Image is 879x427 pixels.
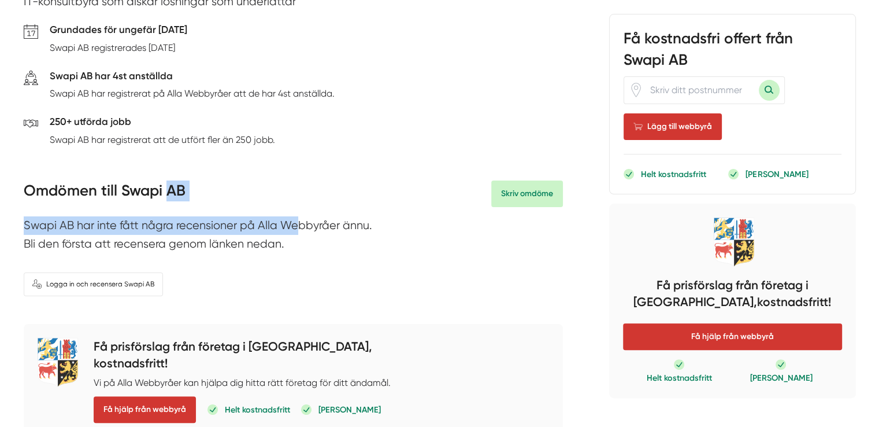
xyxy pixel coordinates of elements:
[623,277,842,314] h4: Få prisförslag från företag i [GEOGRAPHIC_DATA], kostnadsfritt!
[24,273,163,296] a: Logga in och recensera Swapi AB
[94,376,391,390] p: Vi på Alla Webbyråer kan hjälpa dig hitta rätt företag för ditt ändamål.
[623,323,842,350] span: Få hjälp från webbyrå
[46,279,154,290] span: Logga in och recensera Swapi AB
[624,28,841,76] h3: Få kostnadsfri offert från Swapi AB
[50,41,187,55] p: Swapi AB registrerades [DATE]
[94,338,391,376] h4: Få prisförslag från företag i [GEOGRAPHIC_DATA], kostnadsfritt!
[24,181,186,207] h3: Omdömen till Swapi AB
[50,22,187,41] h5: Grundades för ungefär [DATE]
[629,83,643,97] svg: Pin / Karta
[643,76,759,103] input: Skriv ditt postnummer
[759,80,780,101] button: Sök med postnummer
[491,181,563,207] a: Skriv omdöme
[750,372,812,384] p: [PERSON_NAME]
[318,404,381,415] p: [PERSON_NAME]
[647,372,712,384] p: Helt kostnadsfritt
[746,168,808,180] p: [PERSON_NAME]
[50,114,275,132] h5: 250+ utförda jobb
[50,86,335,101] p: Swapi AB har registrerat på Alla Webbyråer att de har 4st anställda.
[50,132,275,147] p: Swapi AB har registrerat att de utfört fler än 250 jobb.
[50,68,335,87] h5: Swapi AB har 4st anställda
[629,83,643,97] span: Klicka för att använda din position.
[225,404,290,415] p: Helt kostnadsfritt
[24,216,563,259] p: Swapi AB har inte fått några recensioner på Alla Webbyråer ännu. Bli den första att recensera gen...
[624,113,722,140] : Lägg till webbyrå
[641,168,706,180] p: Helt kostnadsfritt
[94,396,196,423] span: Få hjälp från webbyrå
